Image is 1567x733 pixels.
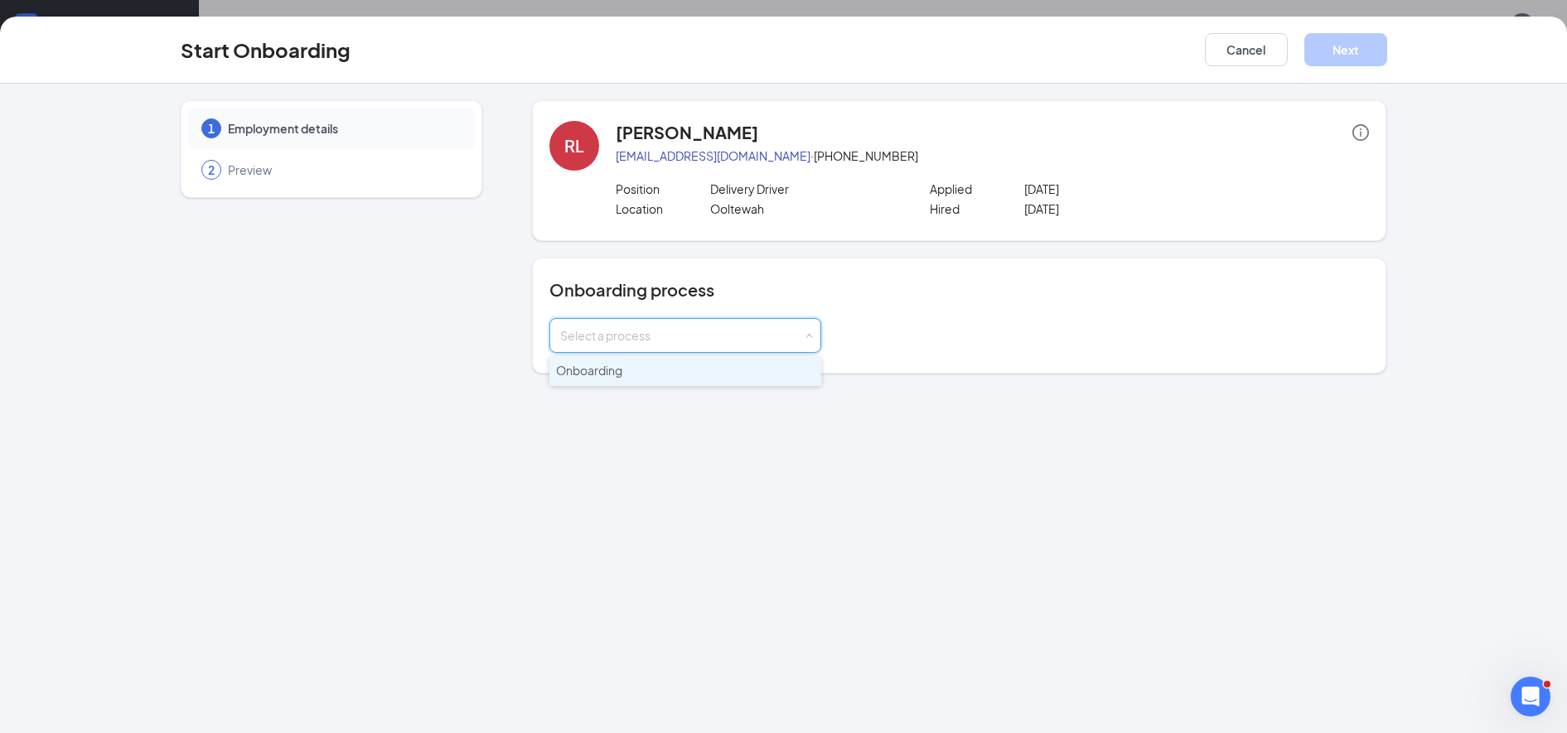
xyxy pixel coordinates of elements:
h4: [PERSON_NAME] [616,121,758,144]
p: Location [616,200,710,217]
iframe: Intercom live chat [1511,677,1550,716]
div: RL [564,134,584,157]
span: info-circle [1352,124,1369,141]
button: Next [1304,33,1387,66]
p: Delivery Driver [710,181,898,197]
span: Preview [228,162,458,178]
p: Ooltewah [710,200,898,217]
p: [DATE] [1024,181,1212,197]
p: Position [616,181,710,197]
p: [DATE] [1024,200,1212,217]
h4: Onboarding process [549,278,1369,301]
span: Onboarding [556,363,622,378]
span: 1 [208,120,215,137]
button: Cancel [1205,33,1288,66]
p: · [PHONE_NUMBER] [616,147,1369,164]
span: 2 [208,162,215,178]
h3: Start Onboarding [181,36,351,64]
p: Applied [930,181,1024,197]
a: [EMAIL_ADDRESS][DOMAIN_NAME] [616,148,810,163]
span: Employment details [228,120,458,137]
p: Hired [930,200,1024,217]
